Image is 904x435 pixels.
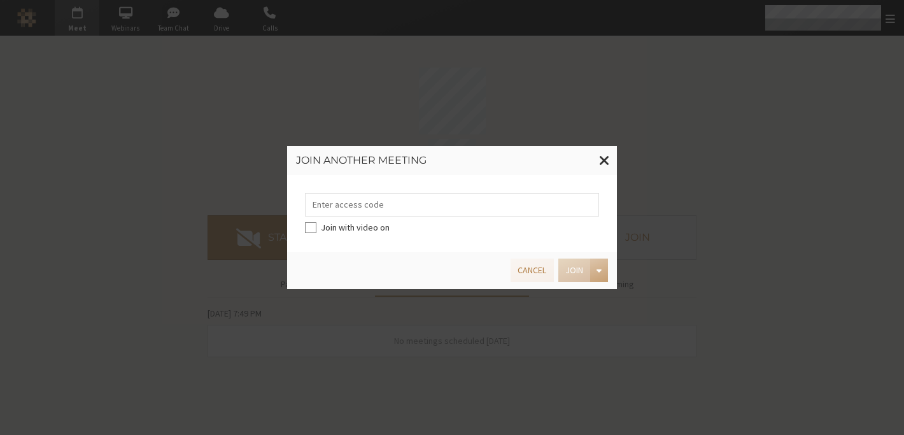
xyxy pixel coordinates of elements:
[305,193,599,217] input: Enter access code
[590,259,608,282] div: Open menu
[558,259,590,282] button: Join
[296,155,608,166] h3: Join another meeting
[321,221,600,234] label: Join with video on
[511,259,553,282] button: Cancel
